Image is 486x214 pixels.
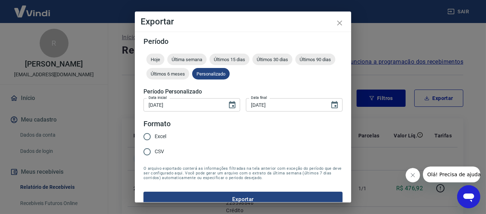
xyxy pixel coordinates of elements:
[209,57,249,62] span: Últimos 15 dias
[252,57,292,62] span: Últimos 30 dias
[252,54,292,65] div: Últimos 30 dias
[327,98,342,112] button: Choose date, selected date is 19 de ago de 2025
[143,88,343,95] h5: Período Personalizado
[146,71,189,77] span: Últimos 6 meses
[192,71,230,77] span: Personalizado
[155,133,166,140] span: Excel
[146,54,164,65] div: Hoje
[406,168,420,182] iframe: Fechar mensagem
[143,98,222,111] input: DD/MM/YYYY
[4,5,61,11] span: Olá! Precisa de ajuda?
[143,119,171,129] legend: Formato
[457,185,480,208] iframe: Botão para abrir a janela de mensagens
[167,57,207,62] span: Última semana
[331,14,348,32] button: close
[155,148,164,155] span: CSV
[225,98,239,112] button: Choose date, selected date is 18 de ago de 2025
[146,57,164,62] span: Hoje
[146,68,189,79] div: Últimos 6 meses
[167,54,207,65] div: Última semana
[251,95,267,100] label: Data final
[246,98,324,111] input: DD/MM/YYYY
[295,57,335,62] span: Últimos 90 dias
[143,192,343,207] button: Exportar
[295,54,335,65] div: Últimos 90 dias
[143,166,343,180] span: O arquivo exportado conterá as informações filtradas na tela anterior com exceção do período que ...
[209,54,249,65] div: Últimos 15 dias
[423,167,480,182] iframe: Mensagem da empresa
[192,68,230,79] div: Personalizado
[149,95,167,100] label: Data inicial
[141,17,345,26] h4: Exportar
[143,38,343,45] h5: Período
